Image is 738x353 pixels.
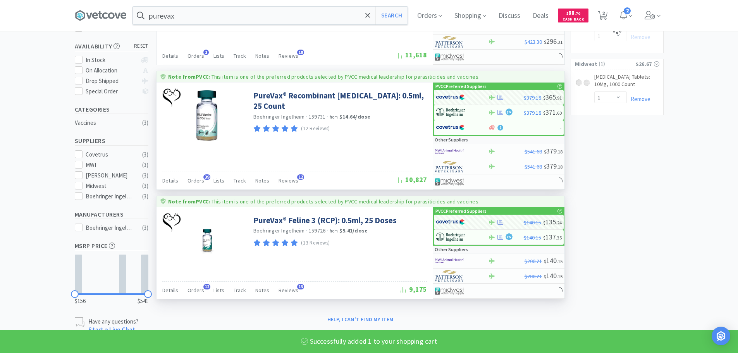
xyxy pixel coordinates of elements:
span: . 60 [556,110,562,116]
a: Remove [627,95,650,103]
span: . 18 [557,149,563,155]
span: Orders [188,177,204,184]
span: reset [134,42,148,50]
p: Other Suppliers [435,246,468,253]
span: - [559,123,562,132]
img: 730db3968b864e76bcafd0174db25112_22.png [436,231,465,243]
h5: Suppliers [75,136,148,145]
span: . 15 [557,258,563,264]
button: Search [375,7,408,24]
span: $ [543,110,545,116]
img: 77fca1acd8b6420a9015268ca798ef17_1.png [436,91,465,103]
input: Search by item, sku, manufacturer, ingredient, size... [133,7,408,24]
span: $156 [75,296,86,306]
p: This item is one of the preferred products selected by PVCC medical leadership for parasiticides ... [212,73,480,80]
span: 379 [544,162,563,170]
span: 159726 [309,227,326,234]
span: from [330,114,338,120]
span: 11,618 [397,50,427,59]
span: Notes [255,177,269,184]
span: · [327,113,328,120]
img: 5e421e44999f498ba965f82489a33226_39.png [162,88,181,107]
strong: Note from PVCC : [168,73,210,80]
span: 159731 [309,113,326,120]
img: 4dd14cff54a648ac9e977f0c5da9bc2e_5.png [435,176,464,188]
span: Cash Back [563,17,584,22]
span: Details [162,52,178,59]
span: Track [234,177,246,184]
img: f5e969b455434c6296c6d81ef179fa71_3.png [435,161,464,172]
span: · [306,227,308,234]
div: In Stock [86,55,137,65]
span: $ [543,235,545,241]
span: Lists [213,52,224,59]
div: Covetrus [86,150,134,159]
div: Boehringer Ingelheim [86,223,134,232]
p: (13 Reviews) [301,239,330,247]
span: $ [566,11,568,16]
strong: Note from PVCC : [168,198,210,205]
p: Other Suppliers [435,136,468,143]
strong: $5.41 / dose [339,227,368,234]
span: 9,175 [401,285,427,294]
span: . 91 [556,95,562,101]
span: 18 [297,50,304,55]
a: Discuss [495,12,523,19]
img: f5e969b455434c6296c6d81ef179fa71_3.png [435,270,464,282]
button: Help, I can't find my item [323,313,398,326]
span: 379 [544,146,563,155]
div: ( 3 ) [142,118,148,127]
div: Open Intercom Messenger [712,327,730,345]
div: Midwest [86,181,134,191]
strong: $14.64 / dose [339,113,371,120]
span: 88 [566,9,580,16]
div: [PERSON_NAME] [86,171,134,180]
span: · [327,227,328,234]
span: 371 [543,108,562,117]
span: $ [544,39,546,45]
span: $ [544,149,546,155]
span: 2 [506,110,511,114]
span: 2 [624,7,631,14]
a: Boehringer Ingelheim [253,113,305,120]
div: Boehringer Ingelheim [86,192,134,201]
span: 12 [203,284,210,289]
span: $140.15 [524,219,541,226]
span: Reviews [279,52,298,59]
div: ( 3 ) [142,181,148,191]
img: 4dd14cff54a648ac9e977f0c5da9bc2e_5.png [435,285,464,297]
span: Notes [255,287,269,294]
span: 1 [203,50,209,55]
span: 140 [544,256,563,265]
img: 77fca1acd8b6420a9015268ca798ef17_1.png [436,216,465,228]
span: . 18 [557,164,563,170]
span: . 15 [557,274,563,279]
img: f5e969b455434c6296c6d81ef179fa71_3.png [435,36,464,48]
span: $ [544,164,546,170]
p: (12 Reviews) [301,125,330,133]
span: 10,827 [397,175,427,184]
span: $541 [138,296,148,306]
span: Midwest [575,60,598,68]
div: $26.67 [636,60,659,68]
span: 39 [203,174,210,180]
span: 365 [543,93,562,102]
a: PureVax® Feline 3 (RCP): 0.5ml, 25 Doses [253,215,397,226]
img: f6b2451649754179b5b4e0c70c3f7cb0_2.png [435,255,464,267]
span: 135 [543,217,562,226]
span: % [508,110,511,114]
span: $379.18 [524,94,541,101]
span: . 24 [556,220,562,226]
a: $88.70Cash Back [558,5,588,26]
span: 12 [297,174,304,180]
p: This item is one of the preferred products selected by PVCC medical leadership for parasiticides ... [212,198,480,205]
h5: Categories [75,105,148,114]
p: PVCC Preferred Suppliers [435,83,487,90]
div: ( 3 ) [142,223,148,232]
img: 0b1b2d2c80324f7ca7076cb418969216_338160.jpeg [182,90,232,141]
span: . 70 [575,11,580,16]
div: Vaccines [75,118,138,127]
span: $140.15 [524,234,541,241]
span: 13 [297,284,304,289]
span: Orders [188,52,204,59]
